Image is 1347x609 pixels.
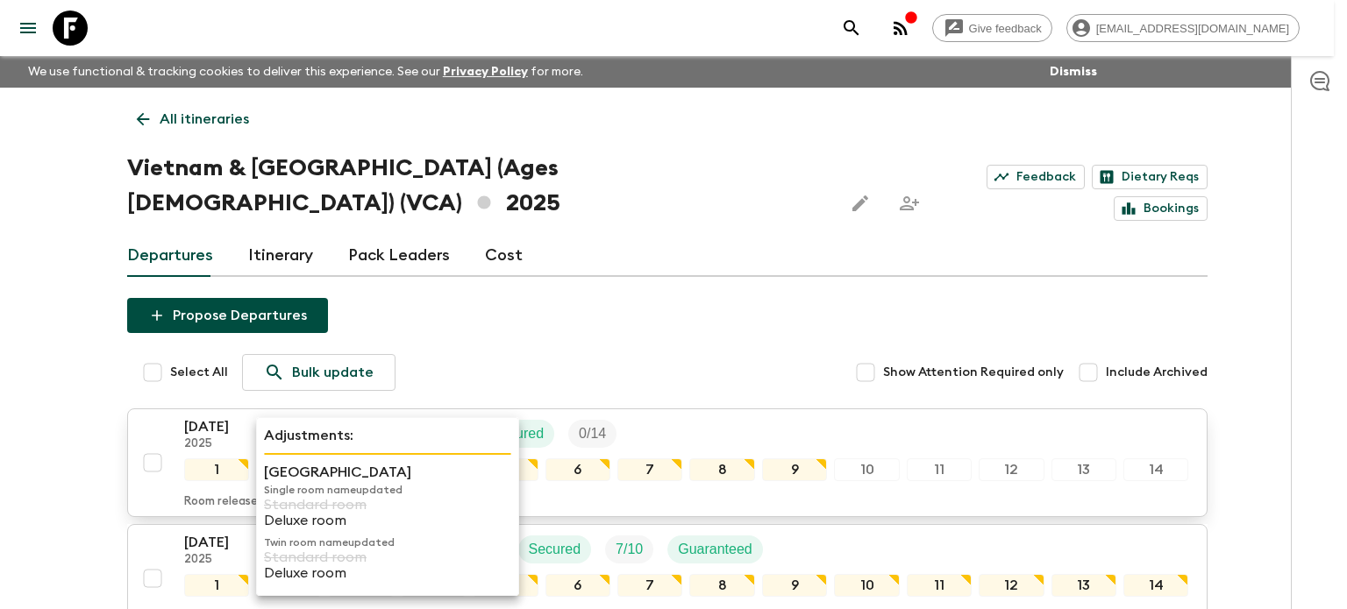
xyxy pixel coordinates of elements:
span: [EMAIL_ADDRESS][DOMAIN_NAME] [1087,22,1299,35]
p: Secured [529,539,581,560]
span: Select All [170,364,228,381]
p: [DATE] [184,532,281,553]
p: Standard room [264,497,511,513]
span: Give feedback [959,22,1051,35]
button: menu [11,11,46,46]
a: Itinerary [248,235,313,277]
a: Feedback [987,165,1085,189]
div: 9 [762,458,827,481]
span: Share this itinerary [892,186,927,221]
p: We use functional & tracking cookies to deliver this experience. See our for more. [21,56,590,88]
div: 11 [907,458,972,481]
div: 14 [1123,574,1188,597]
p: Twin room name updated [264,535,511,549]
a: Privacy Policy [443,66,528,78]
div: 9 [762,574,827,597]
p: Bulk update [292,362,374,383]
div: 10 [834,574,899,597]
p: 0 / 14 [579,423,606,444]
a: Cost [485,235,523,277]
p: All itineraries [160,109,249,130]
button: Dismiss [1045,60,1101,84]
div: 12 [979,574,1044,597]
div: 13 [1051,574,1116,597]
div: 11 [907,574,972,597]
p: 2025 [184,437,281,451]
a: Bookings [1114,196,1208,221]
div: 6 [545,458,610,481]
a: Dietary Reqs [1092,165,1208,189]
div: 6 [545,574,610,597]
div: 10 [834,458,899,481]
div: 14 [1123,458,1188,481]
h1: Vietnam & [GEOGRAPHIC_DATA] (Ages [DEMOGRAPHIC_DATA]) (VCA) 2025 [127,151,830,221]
p: Adjustments: [264,425,511,446]
div: Trip Fill [568,420,616,448]
p: Standard room [264,549,511,565]
p: 2025 [184,553,281,567]
div: 7 [617,458,682,481]
span: Include Archived [1106,364,1208,381]
button: Propose Departures [127,298,328,333]
p: Room release: 30 [184,495,274,509]
div: 8 [689,458,754,481]
p: Deluxe room [264,513,511,528]
button: Edit this itinerary [843,186,878,221]
div: Trip Fill [605,535,653,563]
div: 1 [184,574,249,597]
span: Show Attention Required only [883,364,1064,381]
div: 12 [979,458,1044,481]
button: search adventures [834,11,869,46]
p: 7 / 10 [616,539,643,560]
p: Deluxe room [264,565,511,581]
p: [GEOGRAPHIC_DATA] [264,462,511,483]
div: 1 [184,458,249,481]
p: Single room name updated [264,483,511,497]
div: 13 [1051,458,1116,481]
div: 8 [689,574,754,597]
p: Guaranteed [678,539,752,560]
p: [DATE] [184,416,281,437]
a: Departures [127,235,213,277]
div: 7 [617,574,682,597]
a: Pack Leaders [348,235,450,277]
